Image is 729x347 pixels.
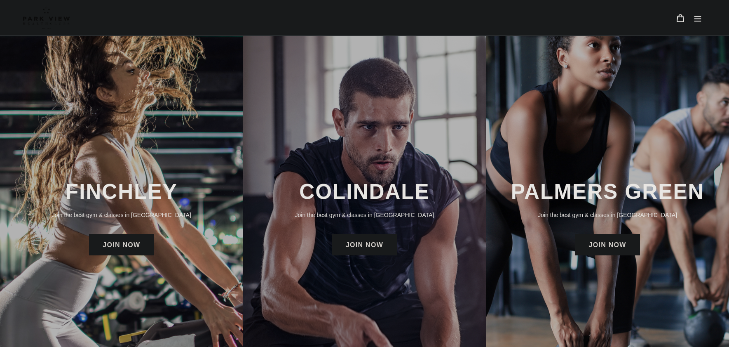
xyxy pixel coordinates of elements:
a: JOIN NOW: Finchley Membership [89,234,154,255]
h3: PALMERS GREEN [494,179,721,204]
p: Join the best gym & classes in [GEOGRAPHIC_DATA] [251,210,478,220]
h3: FINCHLEY [8,179,235,204]
p: Join the best gym & classes in [GEOGRAPHIC_DATA] [8,210,235,220]
h3: COLINDALE [251,179,478,204]
a: JOIN NOW: Colindale Membership [332,234,397,255]
a: JOIN NOW: Palmers Green Membership [575,234,640,255]
button: Menu [689,9,706,27]
img: Park view health clubs is a gym near you. [23,6,70,29]
p: Join the best gym & classes in [GEOGRAPHIC_DATA] [494,210,721,220]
